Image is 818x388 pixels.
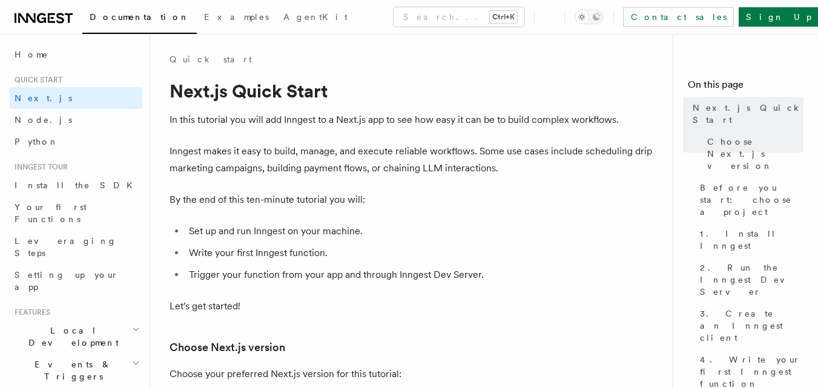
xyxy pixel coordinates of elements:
[15,93,72,103] span: Next.js
[695,223,803,257] a: 1. Install Inngest
[702,131,803,177] a: Choose Next.js version
[10,320,142,353] button: Local Development
[185,223,654,240] li: Set up and run Inngest on your machine.
[700,261,803,298] span: 2. Run the Inngest Dev Server
[170,111,654,128] p: In this tutorial you will add Inngest to a Next.js app to see how easy it can be to build complex...
[695,257,803,303] a: 2. Run the Inngest Dev Server
[170,80,654,102] h1: Next.js Quick Start
[10,131,142,153] a: Python
[490,11,517,23] kbd: Ctrl+K
[10,264,142,298] a: Setting up your app
[204,12,269,22] span: Examples
[15,180,140,190] span: Install the SDK
[10,230,142,264] a: Leveraging Steps
[10,44,142,65] a: Home
[185,245,654,261] li: Write your first Inngest function.
[10,75,62,85] span: Quick start
[170,339,285,356] a: Choose Next.js version
[10,353,142,387] button: Events & Triggers
[170,53,252,65] a: Quick start
[10,196,142,230] a: Your first Functions
[90,12,190,22] span: Documentation
[10,87,142,109] a: Next.js
[700,228,803,252] span: 1. Install Inngest
[700,182,803,218] span: Before you start: choose a project
[10,109,142,131] a: Node.js
[700,307,803,344] span: 3. Create an Inngest client
[695,177,803,223] a: Before you start: choose a project
[10,324,132,349] span: Local Development
[394,7,524,27] button: Search...Ctrl+K
[688,97,803,131] a: Next.js Quick Start
[15,115,72,125] span: Node.js
[688,77,803,97] h4: On this page
[170,298,654,315] p: Let's get started!
[15,270,119,292] span: Setting up your app
[695,303,803,349] a: 3. Create an Inngest client
[623,7,734,27] a: Contact sales
[10,162,68,172] span: Inngest tour
[707,136,803,172] span: Choose Next.js version
[15,137,59,146] span: Python
[693,102,803,126] span: Next.js Quick Start
[575,10,604,24] button: Toggle dark mode
[15,48,48,61] span: Home
[170,191,654,208] p: By the end of this ten-minute tutorial you will:
[276,4,355,33] a: AgentKit
[170,366,654,383] p: Choose your preferred Next.js version for this tutorial:
[197,4,276,33] a: Examples
[185,266,654,283] li: Trigger your function from your app and through Inngest Dev Server.
[10,358,132,383] span: Events & Triggers
[283,12,348,22] span: AgentKit
[15,236,117,258] span: Leveraging Steps
[10,174,142,196] a: Install the SDK
[10,307,50,317] span: Features
[15,202,87,224] span: Your first Functions
[82,4,197,34] a: Documentation
[170,143,654,177] p: Inngest makes it easy to build, manage, and execute reliable workflows. Some use cases include sc...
